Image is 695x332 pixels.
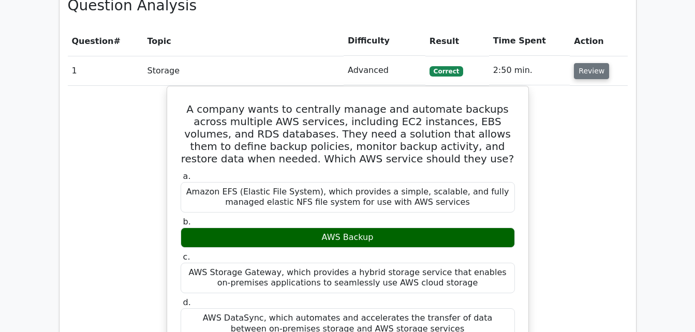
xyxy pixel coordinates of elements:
[570,26,627,56] th: Action
[143,26,344,56] th: Topic
[344,26,425,56] th: Difficulty
[183,171,191,181] span: a.
[183,297,191,307] span: d.
[183,217,191,227] span: b.
[183,252,190,262] span: c.
[489,26,570,56] th: Time Spent
[574,63,609,79] button: Review
[68,56,143,85] td: 1
[181,182,515,213] div: Amazon EFS (Elastic File System), which provides a simple, scalable, and fully managed elastic NF...
[72,36,114,46] span: Question
[180,103,516,165] h5: A company wants to centrally manage and automate backups across multiple AWS services, including ...
[181,228,515,248] div: AWS Backup
[344,56,425,85] td: Advanced
[430,66,463,77] span: Correct
[68,26,143,56] th: #
[181,263,515,294] div: AWS Storage Gateway, which provides a hybrid storage service that enables on-premises application...
[489,56,570,85] td: 2:50 min.
[425,26,489,56] th: Result
[143,56,344,85] td: Storage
